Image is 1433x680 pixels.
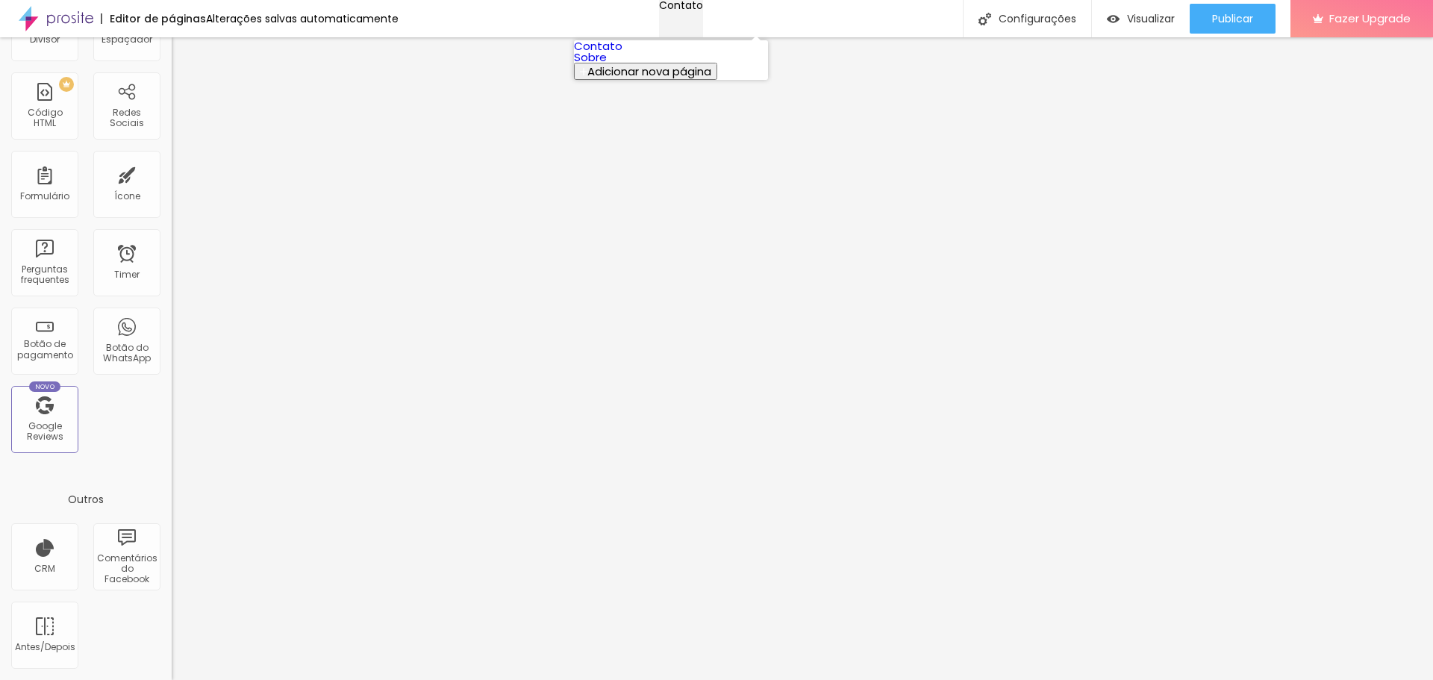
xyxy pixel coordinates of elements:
div: Botão do WhatsApp [97,343,156,364]
div: Botão de pagamento [15,339,74,361]
div: Formulário [20,191,69,202]
div: Redes Sociais [97,107,156,129]
div: Divisor [30,34,60,45]
button: Adicionar nova página [574,63,717,80]
div: Perguntas frequentes [15,264,74,286]
iframe: Editor [172,37,1433,680]
div: Comentários do Facebook [97,553,156,585]
span: Publicar [1212,13,1253,25]
span: Visualizar [1127,13,1175,25]
a: Sobre [574,49,607,65]
div: Alterações salvas automaticamente [206,13,399,24]
span: Fazer Upgrade [1329,12,1411,25]
img: Icone [978,13,991,25]
a: Contato [574,38,622,54]
div: Ícone [114,191,140,202]
div: Editor de páginas [101,13,206,24]
div: Espaçador [102,34,152,45]
span: Adicionar nova página [587,63,711,79]
button: Visualizar [1092,4,1190,34]
div: Código HTML [15,107,74,129]
div: Antes/Depois [15,642,74,652]
div: Google Reviews [15,421,74,443]
div: CRM [34,564,55,574]
div: Timer [114,269,140,280]
img: view-1.svg [1107,13,1120,25]
button: Publicar [1190,4,1276,34]
div: Novo [29,381,61,392]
